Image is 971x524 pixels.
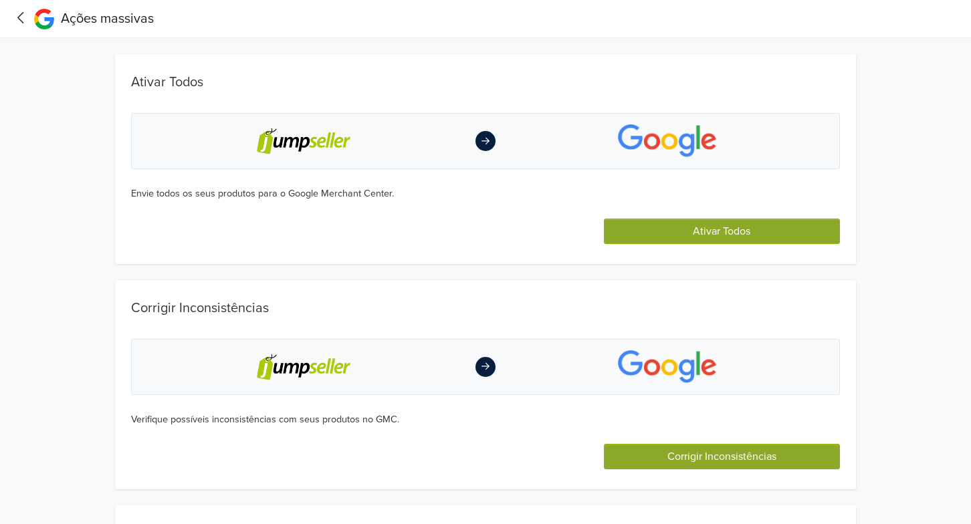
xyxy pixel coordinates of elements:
img: jumpseller-logo [255,124,352,158]
button: Corrigir Inconsistências [604,444,840,469]
img: app-logo [618,350,716,384]
button: Ativar Todos [604,219,840,244]
div: Verifique possíveis inconsistências com seus produtos no GMC. [131,412,840,427]
span: Ações massivas [61,11,154,27]
div: Envie todos os seus produtos para o Google Merchant Center. [131,186,840,201]
img: app-logo [618,124,716,158]
img: jumpseller-logo [255,350,352,384]
h1: Corrigir Inconsistências [131,300,840,316]
h1: Ativar Todos [131,74,840,90]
